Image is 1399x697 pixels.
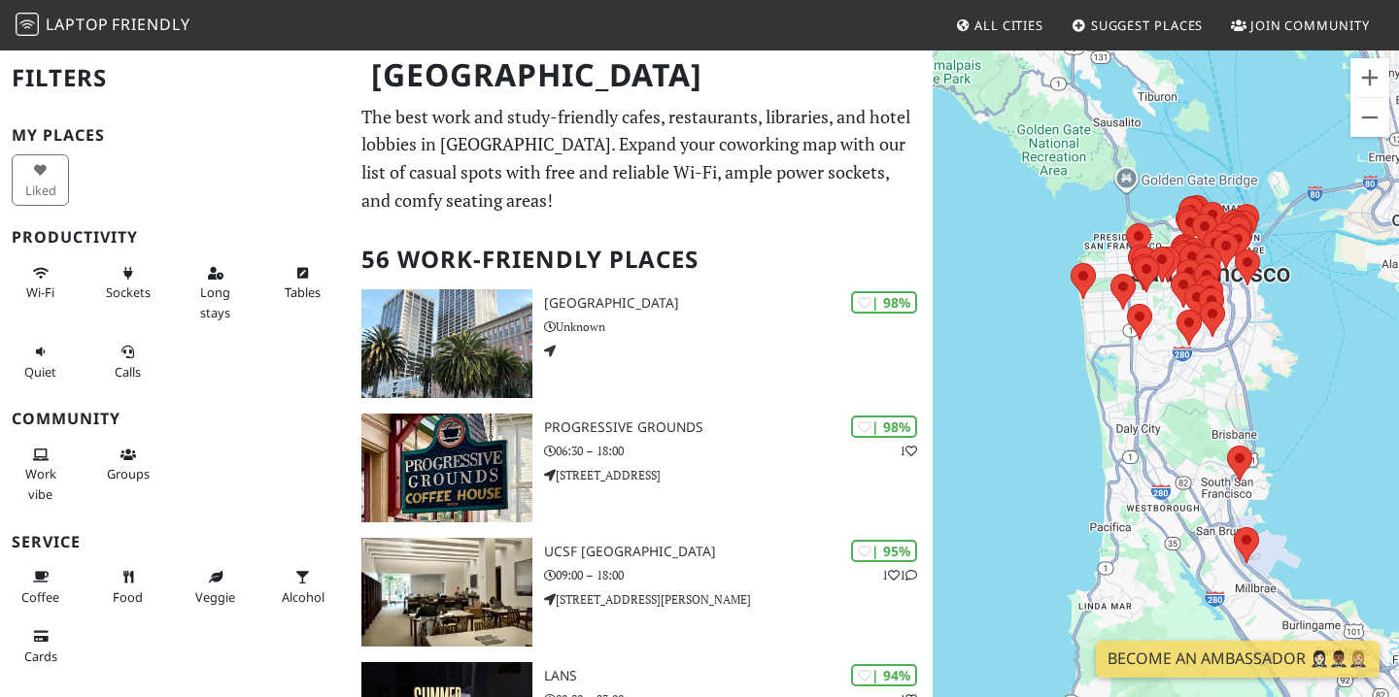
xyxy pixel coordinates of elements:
button: Groups [99,439,156,490]
p: 1 [900,442,917,460]
span: Credit cards [24,647,57,665]
span: Friendly [112,14,189,35]
img: One Market Plaza [361,289,532,398]
button: Calls [99,336,156,387]
span: Laptop [46,14,109,35]
a: All Cities [947,8,1051,43]
p: 1 1 [882,566,917,584]
a: Become an Ambassador 🤵🏻‍♀️🤵🏾‍♂️🤵🏼‍♀️ [1096,641,1380,678]
p: 06:30 – 18:00 [544,442,933,460]
button: Quiet [12,336,69,387]
p: The best work and study-friendly cafes, restaurants, libraries, and hotel lobbies in [GEOGRAPHIC_... [361,103,921,215]
a: LaptopFriendly LaptopFriendly [16,9,190,43]
span: Food [113,588,143,606]
button: Zoom out [1350,98,1389,137]
img: Progressive Grounds [361,414,532,522]
span: Suggest Places [1091,17,1204,34]
button: Food [99,561,156,613]
span: Quiet [24,363,56,381]
button: Wi-Fi [12,257,69,309]
span: Join Community [1250,17,1370,34]
h3: Progressive Grounds [544,419,933,436]
button: Cards [12,620,69,672]
span: All Cities [974,17,1043,34]
span: Group tables [107,465,150,482]
a: UCSF Mission Bay FAMRI Library | 95% 11 UCSF [GEOGRAPHIC_DATA] 09:00 – 18:00 [STREET_ADDRESS][PER... [350,538,933,647]
a: One Market Plaza | 98% [GEOGRAPHIC_DATA] Unknown [350,289,933,398]
a: Progressive Grounds | 98% 1 Progressive Grounds 06:30 – 18:00 [STREET_ADDRESS] [350,414,933,522]
h3: Productivity [12,228,338,247]
h2: Filters [12,49,338,108]
p: 09:00 – 18:00 [544,566,933,584]
span: Veggie [195,588,235,606]
button: Work vibe [12,439,69,510]
button: Coffee [12,561,69,613]
div: | 98% [851,291,917,314]
span: Coffee [21,588,59,606]
h3: LANS [544,668,933,684]
img: UCSF Mission Bay FAMRI Library [361,538,532,647]
img: LaptopFriendly [16,13,39,36]
a: Join Community [1223,8,1378,43]
span: Stable Wi-Fi [26,283,54,301]
a: Suggest Places [1064,8,1211,43]
button: Tables [274,257,331,309]
div: | 98% [851,415,917,438]
h3: [GEOGRAPHIC_DATA] [544,295,933,312]
span: Alcohol [282,588,324,606]
span: Power sockets [106,283,151,301]
span: Long stays [200,283,230,320]
button: Long stays [187,257,244,328]
button: Zoom in [1350,58,1389,97]
span: Work-friendly tables [285,283,321,301]
h2: 56 Work-Friendly Places [361,230,921,289]
p: Unknown [544,317,933,336]
div: | 95% [851,540,917,562]
h3: Service [12,533,338,551]
h3: My Places [12,126,338,145]
h3: Community [12,410,338,428]
h3: UCSF [GEOGRAPHIC_DATA] [544,544,933,560]
button: Sockets [99,257,156,309]
h1: [GEOGRAPHIC_DATA] [356,49,929,102]
p: [STREET_ADDRESS][PERSON_NAME] [544,590,933,609]
span: Video/audio calls [115,363,141,381]
p: [STREET_ADDRESS] [544,466,933,484]
div: | 94% [851,664,917,686]
button: Alcohol [274,561,331,613]
span: People working [25,465,56,502]
button: Veggie [187,561,244,613]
